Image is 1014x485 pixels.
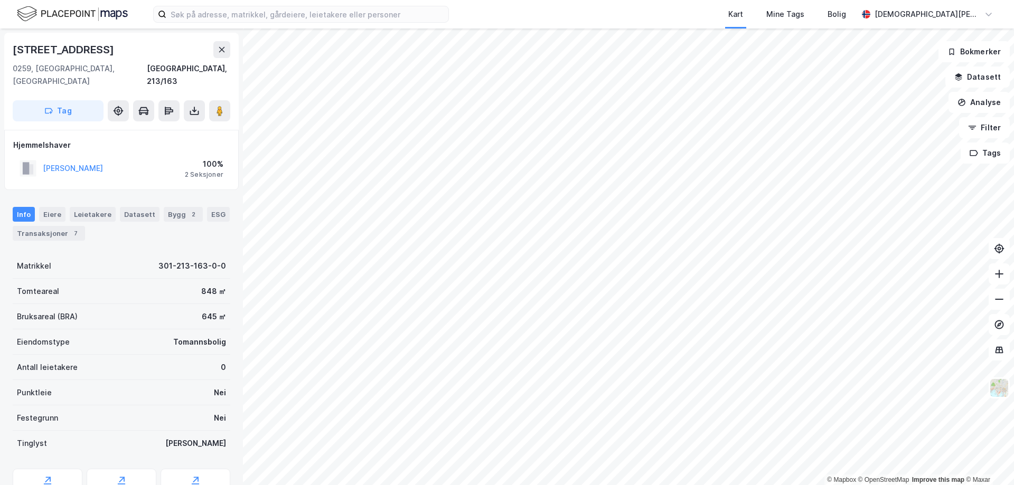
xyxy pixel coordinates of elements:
[70,228,81,239] div: 7
[912,476,964,483] a: Improve this map
[17,285,59,298] div: Tomteareal
[147,62,230,88] div: [GEOGRAPHIC_DATA], 213/163
[13,62,147,88] div: 0259, [GEOGRAPHIC_DATA], [GEOGRAPHIC_DATA]
[158,260,226,272] div: 301-213-163-0-0
[207,207,230,222] div: ESG
[173,336,226,348] div: Tomannsbolig
[39,207,65,222] div: Eiere
[13,100,104,121] button: Tag
[185,158,223,170] div: 100%
[201,285,226,298] div: 848 ㎡
[828,8,846,21] div: Bolig
[17,412,58,424] div: Festegrunn
[17,5,128,23] img: logo.f888ab2527a4732fd821a326f86c7f29.svg
[961,434,1014,485] iframe: Chat Widget
[13,139,230,151] div: Hjemmelshaver
[165,437,226,450] div: [PERSON_NAME]
[13,226,85,241] div: Transaksjoner
[961,142,1010,164] button: Tags
[13,41,116,58] div: [STREET_ADDRESS]
[858,476,909,483] a: OpenStreetMap
[728,8,743,21] div: Kart
[827,476,856,483] a: Mapbox
[17,386,52,399] div: Punktleie
[959,117,1010,138] button: Filter
[17,361,78,374] div: Antall leietakere
[166,6,448,22] input: Søk på adresse, matrikkel, gårdeiere, leietakere eller personer
[17,437,47,450] div: Tinglyst
[875,8,980,21] div: [DEMOGRAPHIC_DATA][PERSON_NAME]
[221,361,226,374] div: 0
[17,336,70,348] div: Eiendomstype
[938,41,1010,62] button: Bokmerker
[202,310,226,323] div: 645 ㎡
[214,412,226,424] div: Nei
[214,386,226,399] div: Nei
[17,260,51,272] div: Matrikkel
[766,8,804,21] div: Mine Tags
[185,170,223,179] div: 2 Seksjoner
[164,207,203,222] div: Bygg
[70,207,116,222] div: Leietakere
[13,207,35,222] div: Info
[989,378,1009,398] img: Z
[945,66,1010,88] button: Datasett
[17,310,78,323] div: Bruksareal (BRA)
[949,92,1010,113] button: Analyse
[120,207,159,222] div: Datasett
[188,209,199,220] div: 2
